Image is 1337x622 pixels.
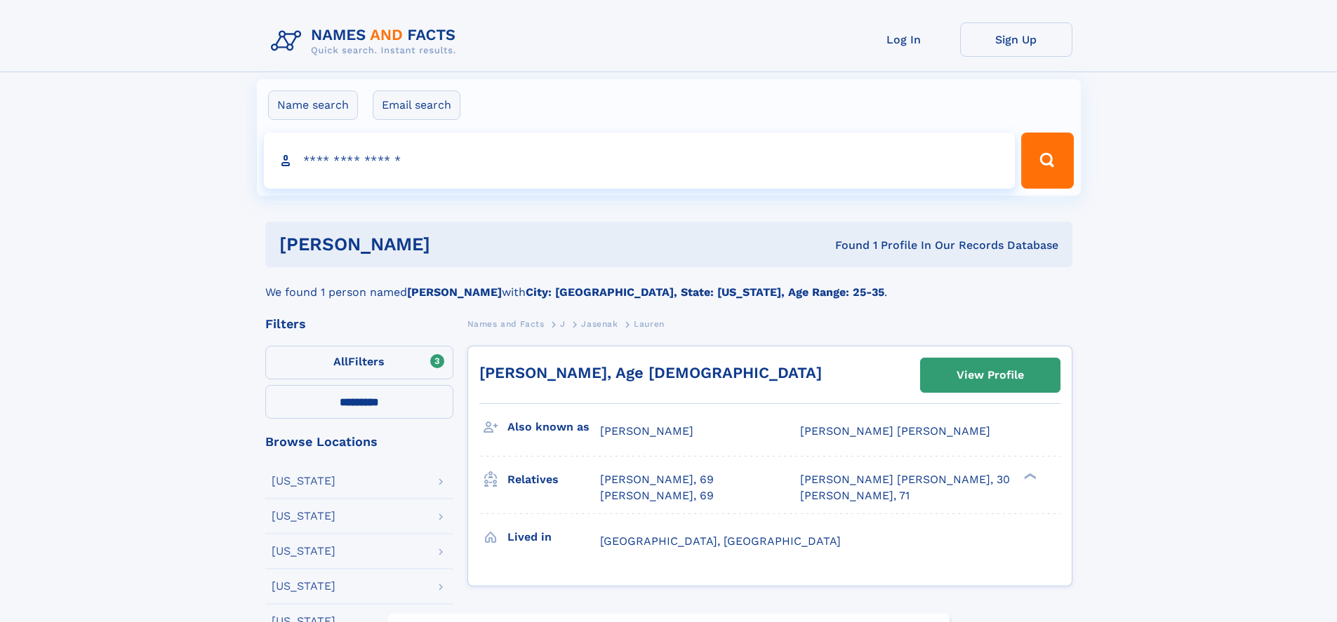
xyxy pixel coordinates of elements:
[560,315,566,332] a: J
[632,238,1058,253] div: Found 1 Profile In Our Records Database
[600,488,714,503] a: [PERSON_NAME], 69
[507,415,600,439] h3: Also known as
[634,319,665,329] span: Lauren
[265,267,1072,301] div: We found 1 person named with .
[921,358,1060,392] a: View Profile
[272,546,335,557] div: [US_STATE]
[960,22,1072,57] a: Sign Up
[265,22,467,60] img: Logo Names and Facts
[265,318,453,330] div: Filters
[479,364,822,381] a: [PERSON_NAME], Age [DEMOGRAPHIC_DATA]
[600,424,693,438] span: [PERSON_NAME]
[800,472,1010,487] a: [PERSON_NAME] [PERSON_NAME], 30
[272,581,335,592] div: [US_STATE]
[957,359,1024,391] div: View Profile
[800,424,990,438] span: [PERSON_NAME] [PERSON_NAME]
[279,236,633,253] h1: [PERSON_NAME]
[264,133,1016,189] input: search input
[848,22,960,57] a: Log In
[272,475,335,487] div: [US_STATE]
[407,285,502,299] b: [PERSON_NAME]
[507,525,600,549] h3: Lived in
[265,435,453,448] div: Browse Locations
[333,355,348,368] span: All
[265,346,453,379] label: Filters
[560,319,566,329] span: J
[507,468,600,492] h3: Relatives
[272,511,335,522] div: [US_STATE]
[268,90,358,120] label: Name search
[1021,133,1073,189] button: Search Button
[1020,472,1037,481] div: ❯
[373,90,460,120] label: Email search
[600,472,714,487] a: [PERSON_NAME], 69
[600,534,841,548] span: [GEOGRAPHIC_DATA], [GEOGRAPHIC_DATA]
[467,315,545,332] a: Names and Facts
[800,488,910,503] a: [PERSON_NAME], 71
[581,315,618,332] a: Jasenak
[581,319,618,329] span: Jasenak
[526,285,884,299] b: City: [GEOGRAPHIC_DATA], State: [US_STATE], Age Range: 25-35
